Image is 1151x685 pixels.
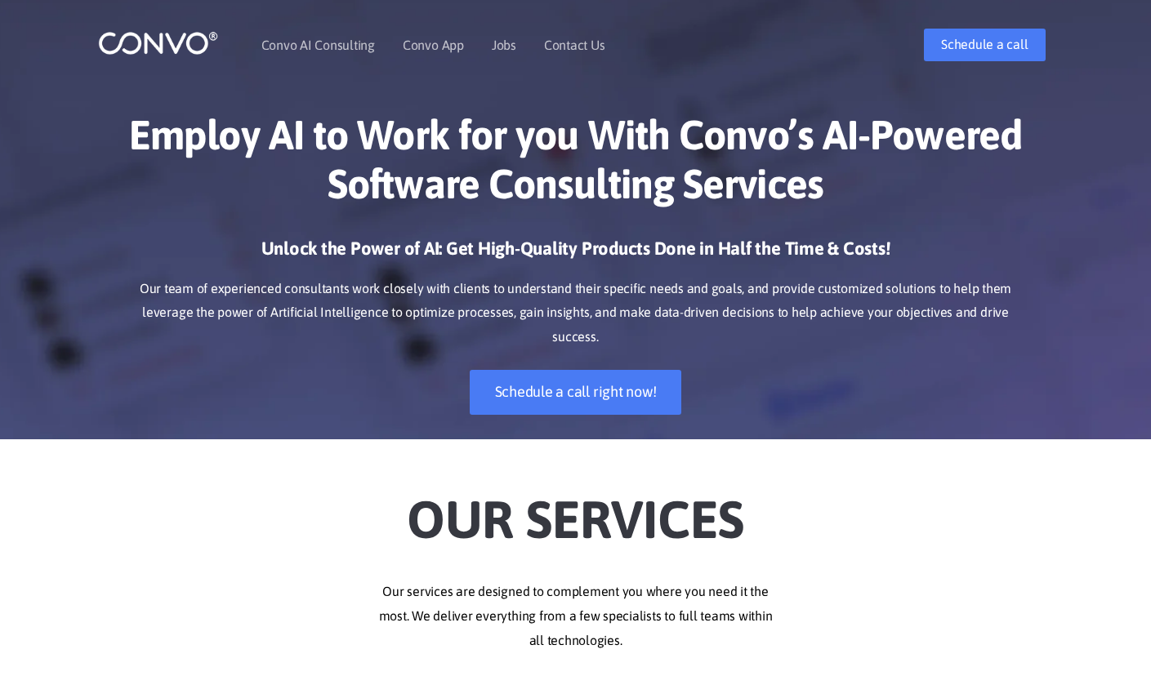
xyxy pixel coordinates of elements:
img: logo_1.png [98,30,218,56]
a: Schedule a call [924,29,1045,61]
a: Schedule a call right now! [470,370,682,415]
a: Convo AI Consulting [261,38,375,51]
p: Our services are designed to complement you where you need it the most. We deliver everything fro... [123,580,1029,653]
a: Convo App [403,38,464,51]
h1: Employ AI to Work for you With Convo’s AI-Powered Software Consulting Services [123,110,1029,220]
a: Contact Us [544,38,605,51]
h3: Unlock the Power of AI: Get High-Quality Products Done in Half the Time & Costs! [123,237,1029,273]
h2: Our Services [123,464,1029,555]
p: Our team of experienced consultants work closely with clients to understand their specific needs ... [123,277,1029,350]
a: Jobs [492,38,516,51]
